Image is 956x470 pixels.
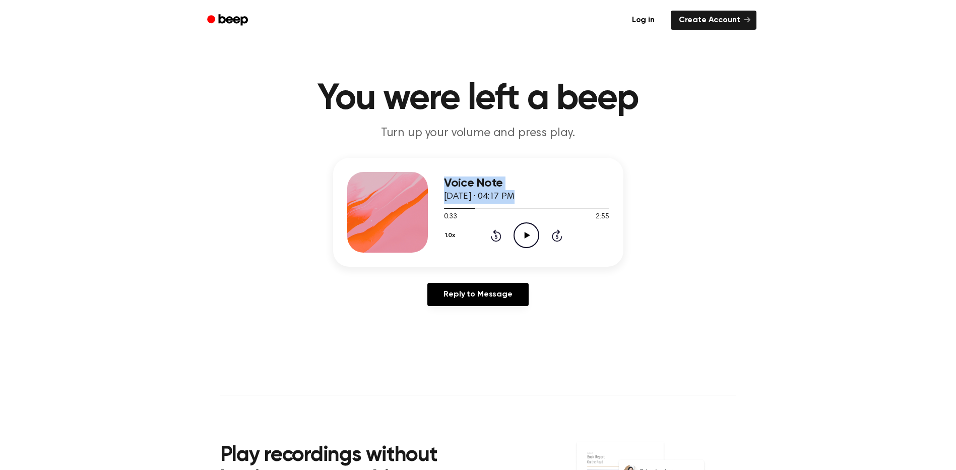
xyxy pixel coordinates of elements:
[427,283,528,306] a: Reply to Message
[444,212,457,222] span: 0:33
[622,9,665,32] a: Log in
[220,81,736,117] h1: You were left a beep
[444,192,515,201] span: [DATE] · 04:17 PM
[200,11,257,30] a: Beep
[444,177,609,190] h3: Voice Note
[671,11,756,30] a: Create Account
[596,212,609,222] span: 2:55
[285,125,672,142] p: Turn up your volume and press play.
[444,227,459,244] button: 1.0x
